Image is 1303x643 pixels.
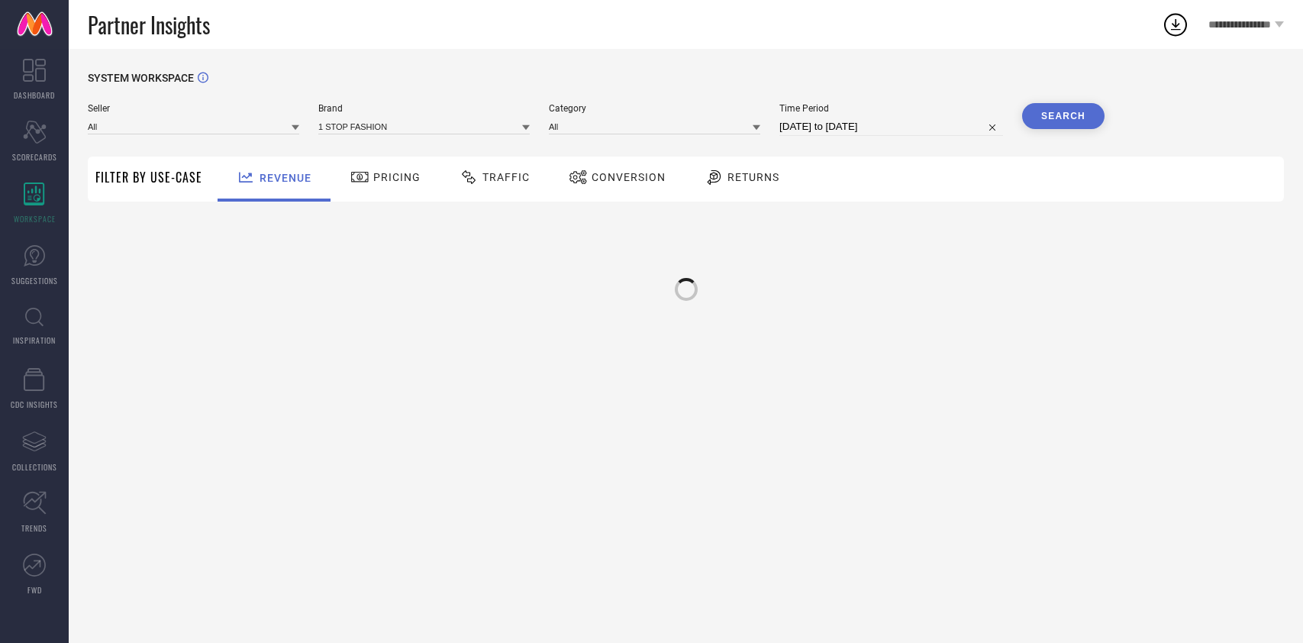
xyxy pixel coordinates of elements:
span: Category [549,103,760,114]
span: TRENDS [21,522,47,534]
span: Seller [88,103,299,114]
span: CDC INSIGHTS [11,399,58,410]
span: Conversion [592,171,666,183]
span: DASHBOARD [14,89,55,101]
input: Select time period [779,118,1003,136]
span: INSPIRATION [13,334,56,346]
span: Filter By Use-Case [95,168,202,186]
span: Time Period [779,103,1003,114]
div: Open download list [1162,11,1189,38]
span: Pricing [373,171,421,183]
span: Brand [318,103,530,114]
span: FWD [27,584,42,596]
span: COLLECTIONS [12,461,57,473]
span: Revenue [260,172,311,184]
span: Returns [727,171,779,183]
span: SYSTEM WORKSPACE [88,72,194,84]
span: SUGGESTIONS [11,275,58,286]
span: Partner Insights [88,9,210,40]
span: Traffic [482,171,530,183]
span: WORKSPACE [14,213,56,225]
span: SCORECARDS [12,151,57,163]
button: Search [1022,103,1105,129]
